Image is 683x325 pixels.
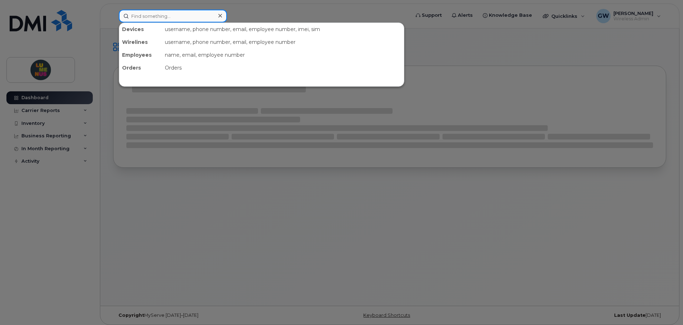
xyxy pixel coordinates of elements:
div: Devices [119,23,162,36]
div: Employees [119,49,162,61]
div: username, phone number, email, employee number, imei, sim [162,23,404,36]
div: Wirelines [119,36,162,49]
div: Orders [119,61,162,74]
div: username, phone number, email, employee number [162,36,404,49]
div: Orders [162,61,404,74]
div: name, email, employee number [162,49,404,61]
